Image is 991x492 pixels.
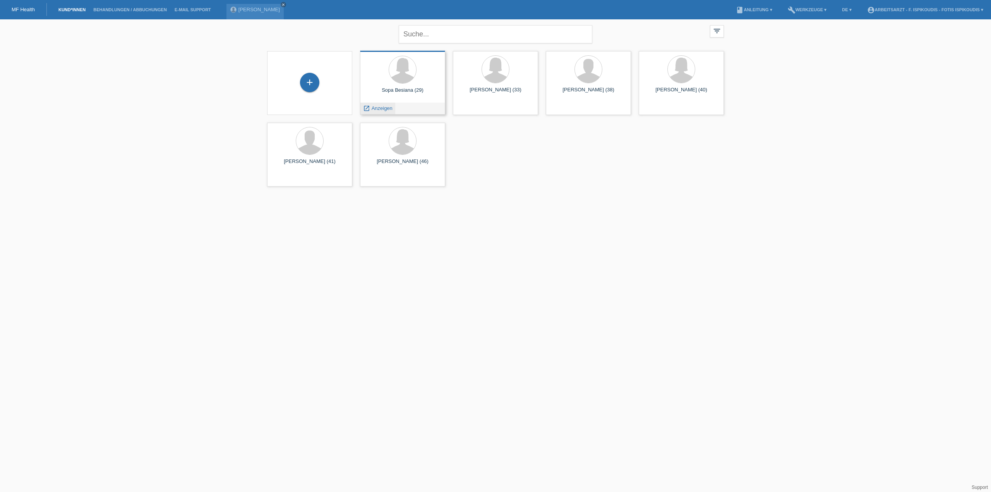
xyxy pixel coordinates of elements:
[363,105,370,112] i: launch
[788,6,796,14] i: build
[459,87,532,99] div: [PERSON_NAME] (33)
[89,7,171,12] a: Behandlungen / Abbuchungen
[238,7,280,12] a: [PERSON_NAME]
[784,7,831,12] a: buildWerkzeuge ▾
[736,6,744,14] i: book
[399,25,592,43] input: Suche...
[363,105,393,111] a: launch Anzeigen
[838,7,855,12] a: DE ▾
[281,3,285,7] i: close
[366,158,439,171] div: [PERSON_NAME] (46)
[863,7,987,12] a: account_circleArbeitsarzt - F. Ispikoudis - Fotis Ispikoudis ▾
[171,7,215,12] a: E-Mail Support
[645,87,718,99] div: [PERSON_NAME] (40)
[867,6,875,14] i: account_circle
[281,2,286,7] a: close
[552,87,625,99] div: [PERSON_NAME] (38)
[732,7,776,12] a: bookAnleitung ▾
[713,27,721,35] i: filter_list
[366,87,439,99] div: Sopa Besiana (29)
[12,7,35,12] a: MF Health
[372,105,393,111] span: Anzeigen
[300,76,319,89] div: Kund*in hinzufügen
[55,7,89,12] a: Kund*innen
[273,158,346,171] div: [PERSON_NAME] (41)
[972,485,988,490] a: Support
